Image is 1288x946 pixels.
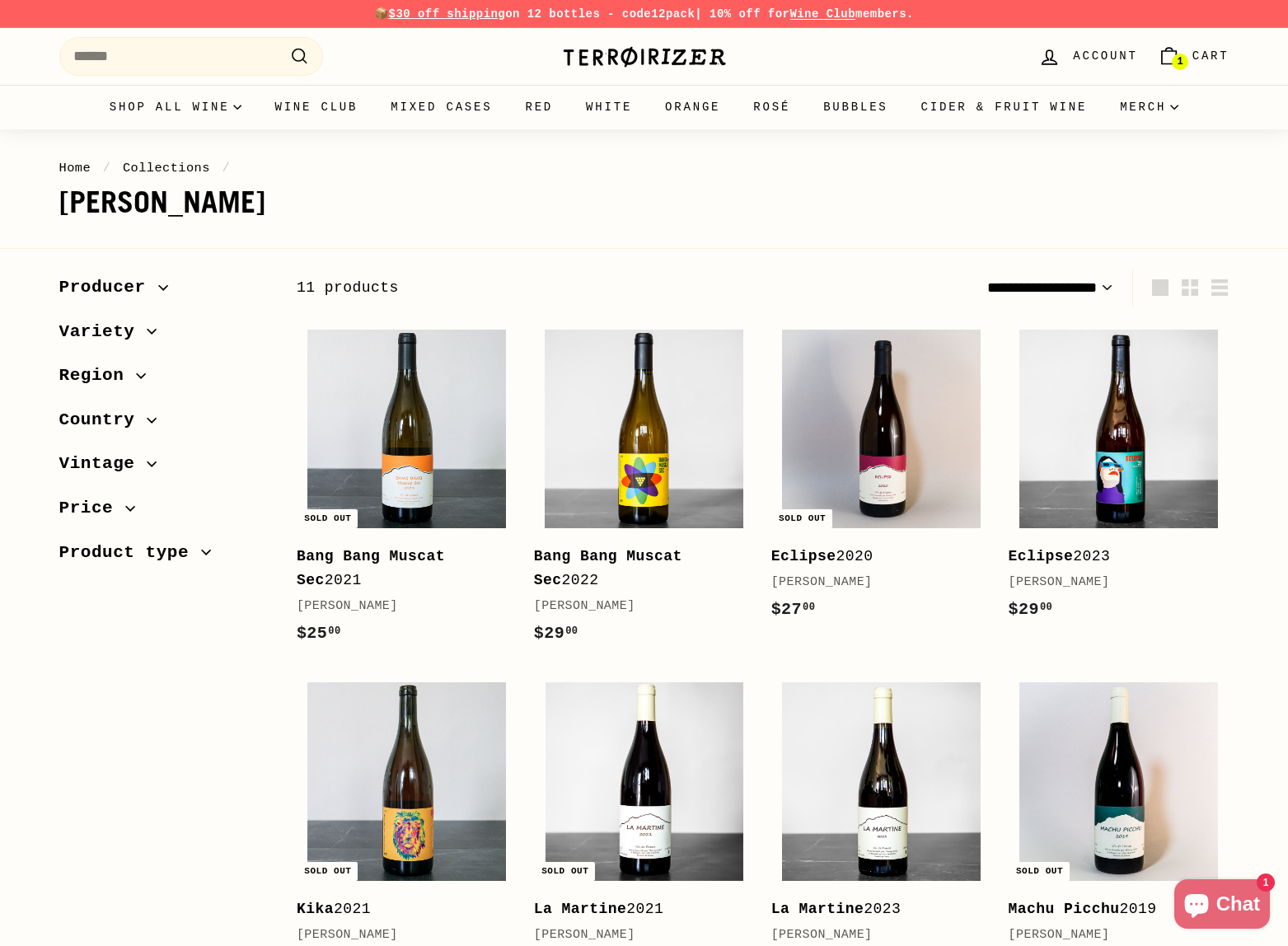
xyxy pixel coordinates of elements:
a: Sold out Thierry Diaz Eclipse Rose Wine Eclipse2020[PERSON_NAME] [771,319,992,639]
a: Wine Club [789,7,855,21]
b: Bang Bang Muscat Sec [297,548,445,588]
sup: 00 [803,602,815,613]
div: [PERSON_NAME] [534,925,738,945]
b: La Martine [534,901,627,917]
a: Eclipse2023[PERSON_NAME] [1009,319,1229,639]
button: Country [59,402,270,447]
h1: [PERSON_NAME] [59,186,1229,219]
b: La Martine [771,901,864,917]
a: Home [59,161,91,176]
span: Region [59,362,137,390]
button: Product type [59,535,270,579]
span: / [99,161,115,176]
div: [PERSON_NAME] [534,597,738,616]
div: Sold out [535,862,595,881]
b: Bang Bang Muscat Sec [534,548,682,588]
div: 2022 [534,545,738,592]
a: White [569,85,649,129]
img: Thierry Diaz Eclipse Rose Wine [782,330,981,528]
button: Vintage [59,446,270,490]
span: Account [1073,47,1137,65]
button: Region [59,358,270,402]
span: Country [59,406,148,434]
b: Eclipse [1009,548,1074,564]
span: Price [59,494,126,522]
span: 1 [1177,56,1183,68]
div: 2020 [771,545,976,569]
a: Bubbles [807,85,904,129]
inbox-online-store-chat: Shopify online store chat [1169,879,1275,933]
nav: breadcrumbs [59,158,1229,178]
div: 2021 [534,897,738,921]
a: Orange [649,85,737,129]
span: $30 off shipping [389,7,506,21]
div: 2021 [297,897,501,921]
span: Vintage [59,450,148,478]
span: / [218,161,235,176]
b: Eclipse [771,548,836,564]
a: Bang Bang Muscat Sec2022[PERSON_NAME] [534,319,755,663]
div: [PERSON_NAME] [1009,573,1213,592]
span: Variety [59,318,148,346]
a: Cider & Fruit Wine [905,85,1104,129]
button: Price [59,490,270,535]
div: 2023 [1009,545,1213,569]
strong: 12pack [651,7,695,21]
span: $25 [297,624,341,643]
summary: Merch [1103,85,1195,129]
sup: 00 [565,625,578,637]
div: Sold out [1009,862,1070,881]
div: Sold out [297,509,358,528]
div: [PERSON_NAME] [1009,925,1213,945]
sup: 00 [1040,602,1052,613]
div: [PERSON_NAME] [771,573,976,592]
span: Product type [59,539,202,567]
span: $29 [1009,600,1053,619]
div: 11 products [297,276,763,300]
b: Kika [297,901,334,917]
div: 2021 [297,545,501,592]
span: $27 [771,600,816,619]
div: Primary [26,85,1262,129]
a: Wine Club [258,85,374,129]
div: Sold out [772,509,832,528]
a: Account [1028,32,1147,81]
div: 2023 [771,897,976,921]
div: [PERSON_NAME] [297,597,501,616]
a: Sold out Bang Bang Muscat Sec2021[PERSON_NAME] [297,319,518,663]
a: Rosé [737,85,807,129]
div: 2019 [1009,897,1213,921]
button: Variety [59,314,270,358]
a: Mixed Cases [374,85,508,129]
button: Producer [59,269,270,314]
a: Collections [123,161,210,176]
p: 📦 on 12 bottles - code | 10% off for members. [59,5,1229,23]
div: [PERSON_NAME] [771,925,976,945]
span: Producer [59,274,158,302]
summary: Shop all wine [93,85,259,129]
span: Cart [1192,47,1229,65]
a: Red [508,85,569,129]
div: Sold out [297,862,358,881]
span: $29 [534,624,578,643]
sup: 00 [328,625,340,637]
a: Cart [1148,32,1239,81]
b: Machu Picchu [1009,901,1120,917]
div: [PERSON_NAME] [297,925,501,945]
